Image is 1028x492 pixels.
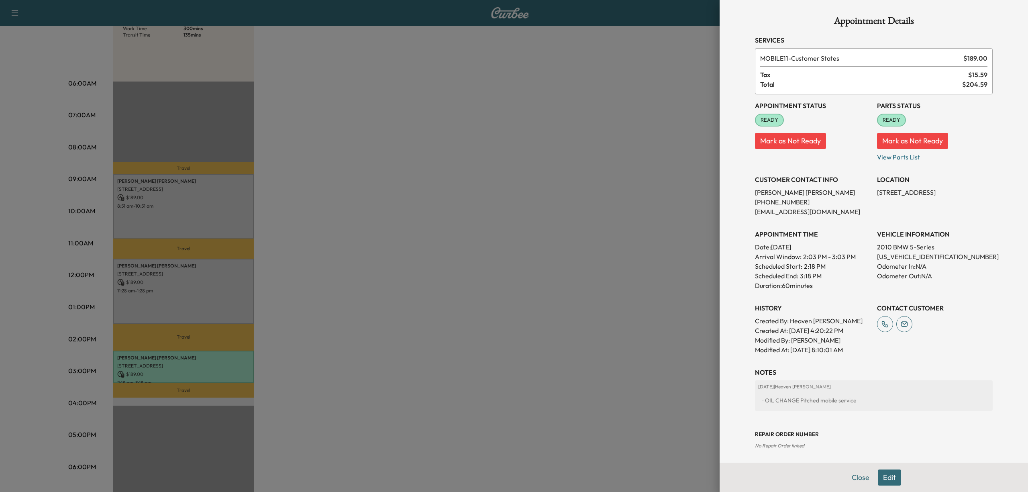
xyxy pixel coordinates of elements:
span: 2:03 PM - 3:03 PM [803,252,856,261]
h3: DMS Links [755,462,993,472]
p: [EMAIL_ADDRESS][DOMAIN_NAME] [755,207,871,216]
button: Close [846,470,875,486]
span: Tax [760,70,968,80]
p: Date: [DATE] [755,242,871,252]
h3: VEHICLE INFORMATION [877,229,993,239]
h3: LOCATION [877,175,993,184]
h3: CONTACT CUSTOMER [877,303,993,313]
p: [DATE] | Heaven [PERSON_NAME] [758,384,989,390]
span: Total [760,80,962,89]
p: Modified At : [DATE] 8:10:01 AM [755,345,871,355]
p: Duration: 60 minutes [755,281,871,290]
p: View Parts List [877,149,993,162]
p: [US_VEHICLE_IDENTIFICATION_NUMBER] [877,252,993,261]
span: READY [878,116,905,124]
p: 3:18 PM [800,271,822,281]
p: Created By : Heaven [PERSON_NAME] [755,316,871,326]
p: Odometer In: N/A [877,261,993,271]
p: Scheduled Start: [755,261,802,271]
span: $ 204.59 [962,80,987,89]
p: Arrival Window: [755,252,871,261]
p: Odometer Out: N/A [877,271,993,281]
button: Mark as Not Ready [877,133,948,149]
button: Mark as Not Ready [755,133,826,149]
p: Modified By : [PERSON_NAME] [755,335,871,345]
span: $ 15.59 [968,70,987,80]
h3: Appointment Status [755,101,871,110]
p: Created At : [DATE] 4:20:22 PM [755,326,871,335]
h3: NOTES [755,367,993,377]
h3: APPOINTMENT TIME [755,229,871,239]
span: No Repair Order linked [755,443,804,449]
p: 2010 BMW 5-Series [877,242,993,252]
span: Customer States [760,53,960,63]
div: - OIL CHANGE Pitched mobile service [758,393,989,408]
h3: Services [755,35,993,45]
h3: CUSTOMER CONTACT INFO [755,175,871,184]
h3: History [755,303,871,313]
p: Scheduled End: [755,271,798,281]
h3: Repair Order number [755,430,993,438]
p: [STREET_ADDRESS] [877,188,993,197]
p: 2:18 PM [804,261,826,271]
span: $ 189.00 [963,53,987,63]
h3: Parts Status [877,101,993,110]
span: READY [756,116,783,124]
p: [PHONE_NUMBER] [755,197,871,207]
p: [PERSON_NAME] [PERSON_NAME] [755,188,871,197]
h1: Appointment Details [755,16,993,29]
button: Edit [878,470,901,486]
